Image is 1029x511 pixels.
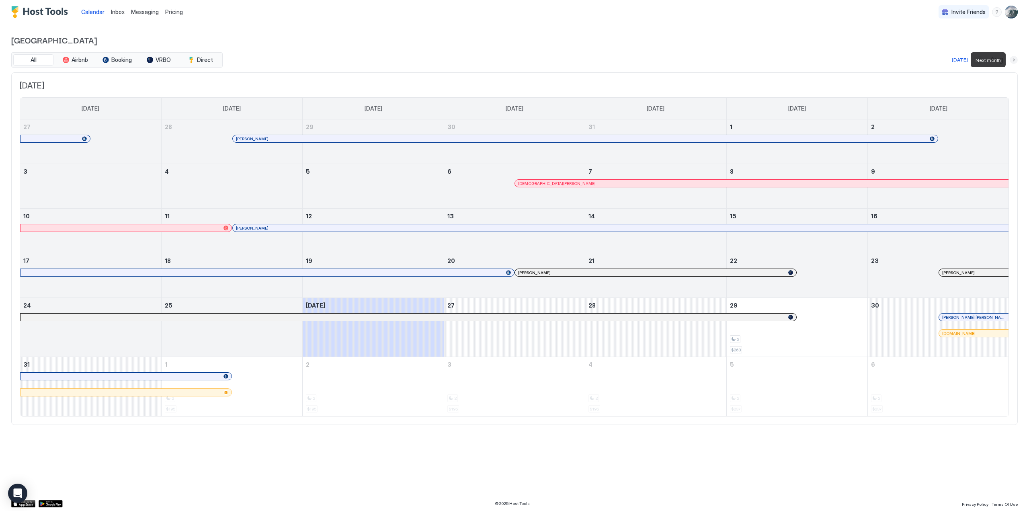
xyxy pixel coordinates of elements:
[306,213,312,220] span: 12
[165,213,170,220] span: 11
[236,136,269,142] span: [PERSON_NAME]
[162,253,302,268] a: August 18, 2025
[444,164,585,209] td: August 6, 2025
[868,119,1009,134] a: August 2, 2025
[444,357,585,372] a: September 3, 2025
[165,168,169,175] span: 4
[306,302,325,309] span: [DATE]
[726,119,867,164] td: August 1, 2025
[444,209,585,253] td: August 13, 2025
[1005,6,1018,18] div: User profile
[447,257,455,264] span: 20
[962,502,988,507] span: Privacy Policy
[449,406,458,412] span: $195
[726,164,867,209] td: August 8, 2025
[303,298,444,357] td: August 26, 2025
[444,119,585,134] a: July 30, 2025
[727,253,867,268] a: August 22, 2025
[303,357,443,372] a: September 2, 2025
[518,270,793,275] div: [PERSON_NAME]
[236,136,935,142] div: [PERSON_NAME]
[444,298,585,357] td: August 27, 2025
[871,213,877,220] span: 16
[639,98,672,119] a: Thursday
[588,168,592,175] span: 7
[11,6,72,18] a: Host Tools Logo
[20,298,161,357] td: August 24, 2025
[23,168,27,175] span: 3
[306,168,310,175] span: 5
[930,105,947,112] span: [DATE]
[8,484,27,503] div: Open Intercom Messenger
[161,357,302,416] td: September 1, 2025
[868,164,1009,179] a: August 9, 2025
[588,123,595,130] span: 31
[39,500,63,507] a: Google Play Store
[868,119,1009,164] td: August 2, 2025
[585,164,726,179] a: August 7, 2025
[162,357,302,372] a: September 1, 2025
[726,253,867,298] td: August 22, 2025
[992,502,1018,507] span: Terms Of Use
[730,123,732,130] span: 1
[942,270,975,275] span: [PERSON_NAME]
[647,105,664,112] span: [DATE]
[588,213,595,220] span: 14
[20,253,161,298] td: August 17, 2025
[595,396,598,401] span: 2
[585,357,726,372] a: September 4, 2025
[111,8,125,15] span: Inbox
[131,8,159,15] span: Messaging
[215,98,249,119] a: Monday
[306,123,314,130] span: 29
[942,315,1005,320] span: [PERSON_NAME] [PERSON_NAME]
[726,357,867,416] td: September 5, 2025
[357,98,390,119] a: Tuesday
[737,396,739,401] span: 2
[162,209,302,224] a: August 11, 2025
[306,361,310,368] span: 2
[518,181,1005,186] div: [DEMOGRAPHIC_DATA][PERSON_NAME]
[871,257,879,264] span: 23
[161,164,302,209] td: August 4, 2025
[444,119,585,164] td: July 30, 2025
[11,34,1018,46] span: [GEOGRAPHIC_DATA]
[585,253,726,268] a: August 21, 2025
[161,298,302,357] td: August 25, 2025
[236,226,269,231] span: [PERSON_NAME]
[303,209,444,253] td: August 12, 2025
[871,168,875,175] span: 9
[868,209,1009,253] td: August 16, 2025
[20,357,161,416] td: August 31, 2025
[31,56,37,64] span: All
[730,361,734,368] span: 5
[727,357,867,372] a: September 5, 2025
[139,54,179,66] button: VRBO
[588,361,592,368] span: 4
[444,209,585,224] a: August 13, 2025
[498,98,531,119] a: Wednesday
[871,123,875,130] span: 2
[951,55,969,65] button: [DATE]
[952,56,968,64] div: [DATE]
[236,226,1005,231] div: [PERSON_NAME]
[23,361,30,368] span: 31
[303,119,443,134] a: July 29, 2025
[303,253,444,298] td: August 19, 2025
[951,8,986,16] span: Invite Friends
[585,253,726,298] td: August 21, 2025
[727,209,867,224] a: August 15, 2025
[868,253,1009,268] a: August 23, 2025
[730,168,734,175] span: 8
[165,361,167,368] span: 1
[518,270,551,275] span: [PERSON_NAME]
[74,98,107,119] a: Sunday
[1010,56,1018,64] button: Next month
[727,119,867,134] a: August 1, 2025
[585,298,726,357] td: August 28, 2025
[871,302,879,309] span: 30
[942,331,1005,336] div: [DOMAIN_NAME]
[585,357,726,416] td: September 4, 2025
